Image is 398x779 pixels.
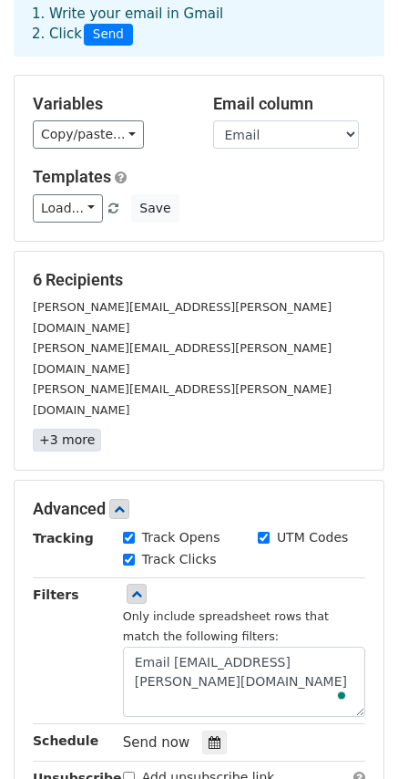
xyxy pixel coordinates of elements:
label: UTM Codes [277,528,348,547]
strong: Tracking [33,531,94,545]
a: Copy/paste... [33,120,144,149]
span: Send [84,24,133,46]
iframe: Chat Widget [307,691,398,779]
strong: Filters [33,587,79,602]
h5: 6 Recipients [33,270,365,290]
span: Send now [123,734,190,751]
small: Only include spreadsheet rows that match the following filters: [123,609,329,644]
h5: Email column [213,94,366,114]
a: Templates [33,167,111,186]
small: [PERSON_NAME][EMAIL_ADDRESS][PERSON_NAME][DOMAIN_NAME] [33,341,332,376]
a: Load... [33,194,103,223]
strong: Schedule [33,733,98,748]
textarea: To enrich screen reader interactions, please activate Accessibility in Grammarly extension settings [123,647,365,717]
small: [PERSON_NAME][EMAIL_ADDRESS][PERSON_NAME][DOMAIN_NAME] [33,382,332,417]
div: 1. Write your email in Gmail 2. Click [18,4,380,46]
a: +3 more [33,429,101,452]
h5: Advanced [33,499,365,519]
label: Track Clicks [142,550,217,569]
label: Track Opens [142,528,220,547]
h5: Variables [33,94,186,114]
button: Save [131,194,179,223]
small: [PERSON_NAME][EMAIL_ADDRESS][PERSON_NAME][DOMAIN_NAME] [33,300,332,335]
